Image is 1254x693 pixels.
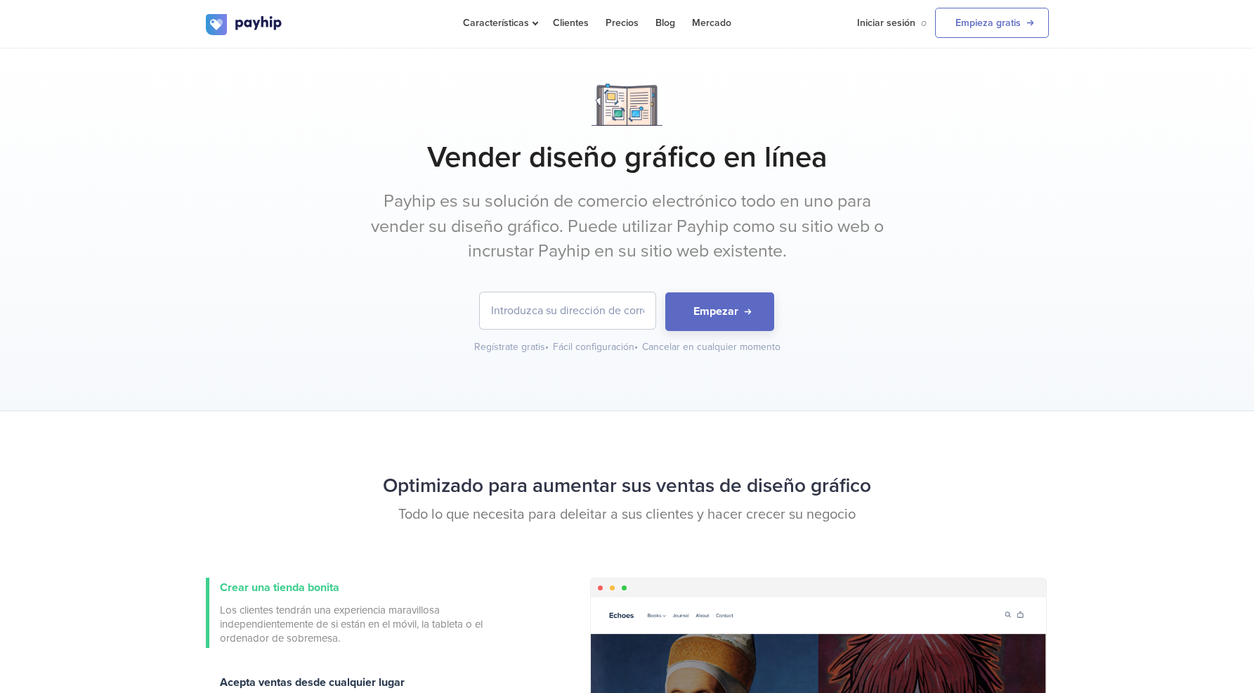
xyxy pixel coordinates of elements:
span: • [545,341,549,353]
div: Regístrate gratis [474,340,550,354]
span: • [634,341,638,353]
h2: Optimizado para aumentar sus ventas de diseño gráfico [206,467,1049,505]
span: Los clientes tendrán una experiencia maravillosa independientemente de si están en el móvil, la t... [220,603,487,645]
a: Crear una tienda bonita Los clientes tendrán una experiencia maravillosa independientemente de si... [206,578,487,648]
span: Acepta ventas desde cualquier lugar [220,675,405,689]
div: Fácil configuración [553,340,639,354]
p: Todo lo que necesita para deleitar a sus clientes y hacer crecer su negocio [206,505,1049,525]
button: Empezar [665,292,774,331]
span: Crear una tienda bonita [220,581,339,595]
a: Empieza gratis [935,8,1049,38]
span: Características [463,17,536,29]
img: Notebook.png [592,84,662,126]
input: Introduzca su dirección de correo electrónico [480,292,655,329]
img: logo.svg [206,14,283,35]
h1: Vender diseño gráfico en línea [206,140,1049,175]
p: Payhip es su solución de comercio electrónico todo en uno para vender su diseño gráfico. Puede ut... [364,189,891,264]
div: Cancelar en cualquier momento [642,340,781,354]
